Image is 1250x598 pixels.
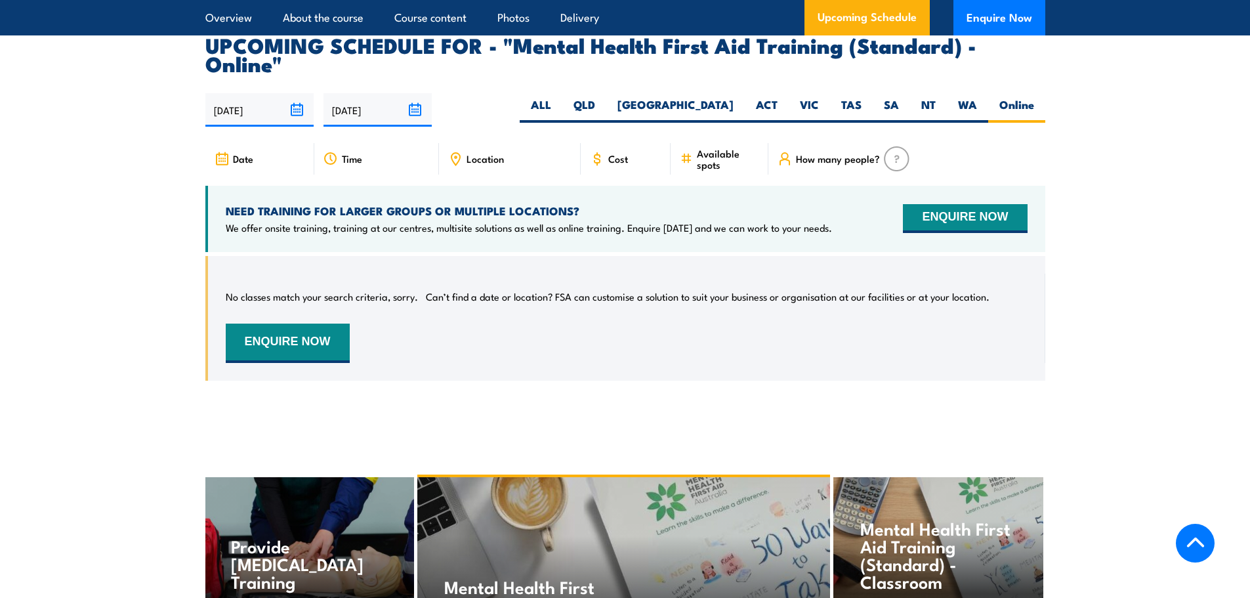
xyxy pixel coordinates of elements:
input: From date [205,93,314,127]
label: ALL [520,97,562,123]
label: WA [947,97,988,123]
label: NT [910,97,947,123]
span: How many people? [796,153,880,164]
p: We offer onsite training, training at our centres, multisite solutions as well as online training... [226,221,832,234]
label: QLD [562,97,606,123]
span: Cost [608,153,628,164]
label: TAS [830,97,873,123]
button: ENQUIRE NOW [226,324,350,363]
label: ACT [745,97,789,123]
p: No classes match your search criteria, sorry. [226,290,418,303]
h4: Provide [MEDICAL_DATA] Training [231,537,386,590]
h4: NEED TRAINING FOR LARGER GROUPS OR MULTIPLE LOCATIONS? [226,203,832,218]
h2: UPCOMING SCHEDULE FOR - "Mental Health First Aid Training (Standard) - Online" [205,35,1045,72]
span: Time [342,153,362,164]
button: ENQUIRE NOW [903,204,1027,233]
span: Location [467,153,504,164]
span: Date [233,153,253,164]
input: To date [323,93,432,127]
label: Online [988,97,1045,123]
label: SA [873,97,910,123]
label: [GEOGRAPHIC_DATA] [606,97,745,123]
p: Can’t find a date or location? FSA can customise a solution to suit your business or organisation... [426,290,990,303]
h4: Mental Health First Aid Training (Standard) - Classroom [860,519,1016,590]
span: Available spots [697,148,759,170]
label: VIC [789,97,830,123]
